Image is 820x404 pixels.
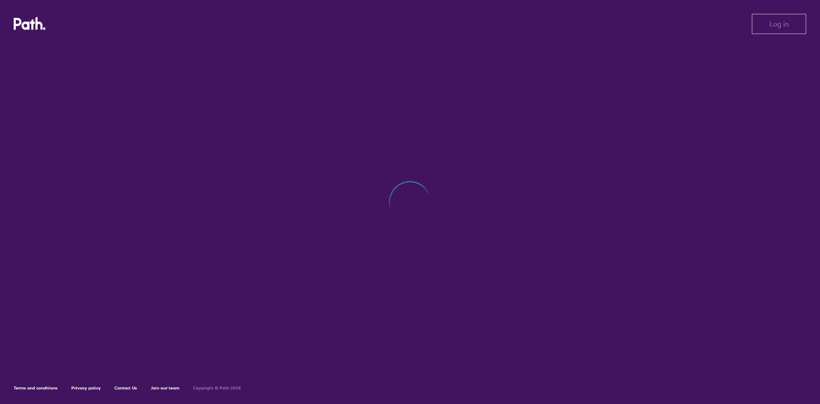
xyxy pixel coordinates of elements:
[752,14,806,34] button: Log in
[114,385,137,391] a: Contact Us
[151,385,179,391] a: Join our team
[193,386,241,391] h6: Copyright © Path 2018
[14,385,58,391] a: Terms and conditions
[71,385,101,391] a: Privacy policy
[770,20,789,28] span: Log in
